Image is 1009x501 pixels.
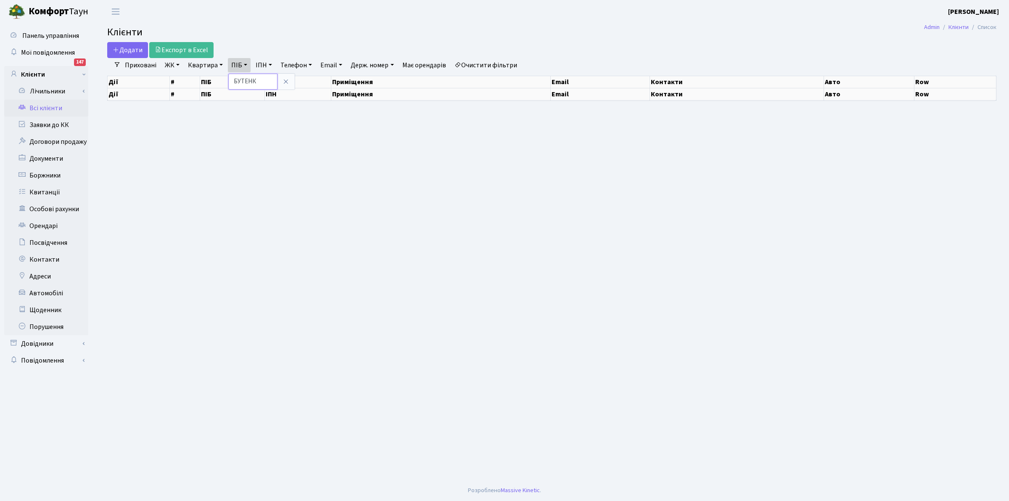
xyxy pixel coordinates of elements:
a: Очистити фільтри [451,58,520,72]
th: Дії [108,88,170,100]
b: Комфорт [29,5,69,18]
span: Панель управління [22,31,79,40]
a: Порушення [4,318,88,335]
th: Дії [108,76,170,88]
th: Контакти [650,76,824,88]
th: Row [914,76,996,88]
a: Квитанції [4,184,88,201]
th: Row [914,88,996,100]
a: Приховані [122,58,160,72]
th: Email [551,76,650,88]
a: Лічильники [10,83,88,100]
th: Авто [824,76,914,88]
th: Email [551,88,650,100]
a: Клієнти [4,66,88,83]
img: logo.png [8,3,25,20]
th: Приміщення [331,88,551,100]
span: Клієнти [107,25,143,40]
th: Авто [824,88,914,100]
a: Автомобілі [4,285,88,302]
th: # [170,76,200,88]
th: ПІБ [200,88,265,100]
a: Боржники [4,167,88,184]
a: Довідники [4,335,88,352]
a: Додати [107,42,148,58]
a: Експорт в Excel [149,42,214,58]
a: Орендарі [4,217,88,234]
a: Телефон [277,58,315,72]
a: Квартира [185,58,226,72]
a: Всі клієнти [4,100,88,117]
a: Massive Kinetic [501,486,540,495]
a: ПІБ [228,58,251,72]
th: ПІБ [200,76,265,88]
a: Admin [924,23,940,32]
a: Договори продажу [4,133,88,150]
a: Панель управління [4,27,88,44]
span: Мої повідомлення [21,48,75,57]
th: Контакти [650,88,824,100]
a: Повідомлення [4,352,88,369]
nav: breadcrumb [911,19,1009,36]
a: Email [317,58,346,72]
a: Заявки до КК [4,117,88,133]
a: Має орендарів [399,58,449,72]
th: ІПН [264,76,331,88]
div: 147 [74,58,86,66]
a: [PERSON_NAME] [948,7,999,17]
span: Таун [29,5,88,19]
a: Посвідчення [4,234,88,251]
a: Мої повідомлення147 [4,44,88,61]
th: # [170,88,200,100]
a: Адреси [4,268,88,285]
th: Приміщення [331,76,551,88]
div: Розроблено . [468,486,541,495]
a: Документи [4,150,88,167]
a: ЖК [161,58,183,72]
a: Щоденник [4,302,88,318]
a: ІПН [252,58,275,72]
a: Клієнти [948,23,969,32]
button: Переключити навігацію [105,5,126,19]
li: Список [969,23,996,32]
a: Держ. номер [347,58,397,72]
a: Особові рахунки [4,201,88,217]
th: ІПН [264,88,331,100]
a: Контакти [4,251,88,268]
b: [PERSON_NAME] [948,7,999,16]
span: Додати [113,45,143,55]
